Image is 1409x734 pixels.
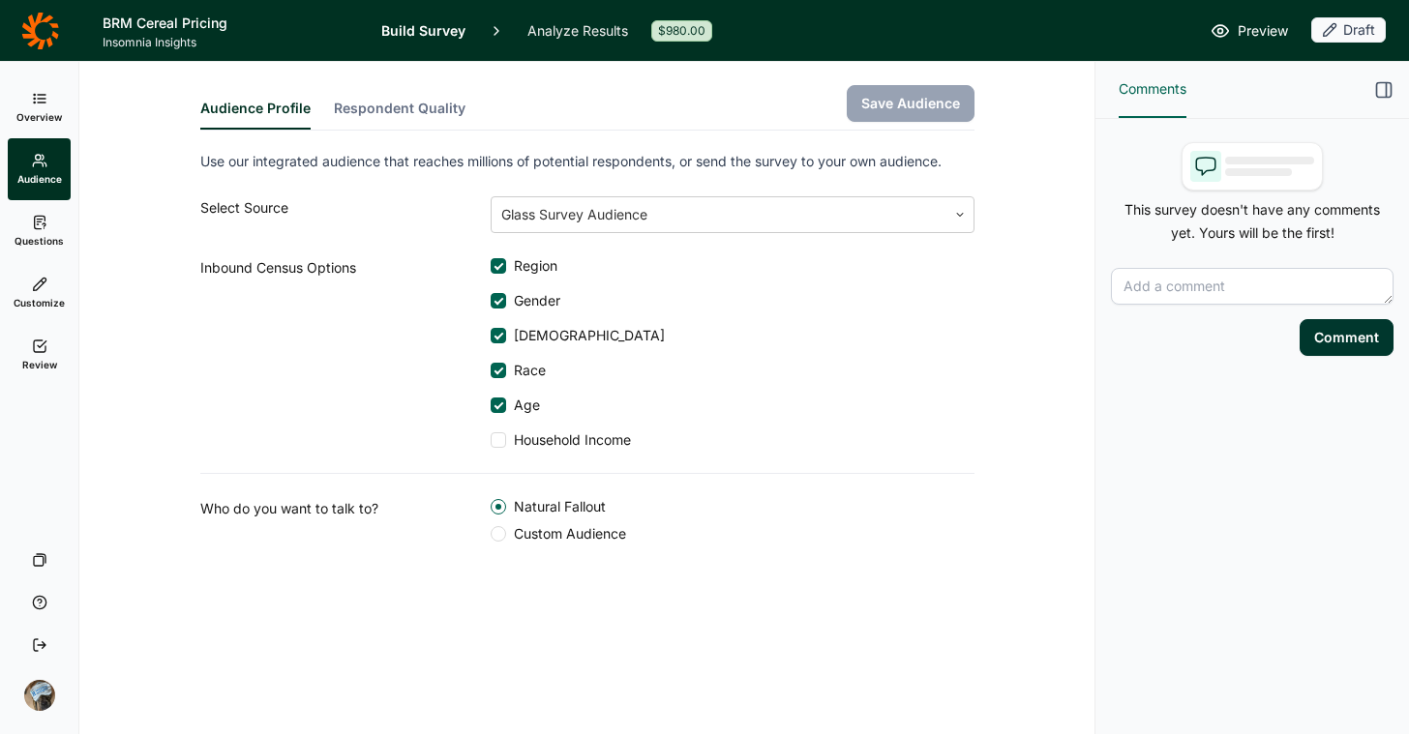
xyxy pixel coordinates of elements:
[8,324,71,386] a: Review
[334,99,465,130] button: Respondent Quality
[1300,319,1394,356] button: Comment
[506,326,665,345] span: [DEMOGRAPHIC_DATA]
[506,396,540,415] span: Age
[8,76,71,138] a: Overview
[15,234,64,248] span: Questions
[8,262,71,324] a: Customize
[200,196,491,233] div: Select Source
[506,497,606,516] span: Natural Fallout
[1238,19,1288,43] span: Preview
[506,291,560,310] span: Gender
[103,12,358,35] h1: BRM Cereal Pricing
[22,358,57,371] span: Review
[200,497,491,543] div: Who do you want to talk to?
[506,430,631,450] span: Household Income
[14,296,65,309] span: Customize
[103,35,358,50] span: Insomnia Insights
[1119,62,1186,118] button: Comments
[506,524,626,543] span: Custom Audience
[200,150,974,173] p: Use our integrated audience that reaches millions of potential respondents, or send the survey to...
[16,110,62,124] span: Overview
[1311,17,1386,43] div: Draft
[200,256,491,450] div: Inbound Census Options
[1311,17,1386,44] button: Draft
[200,99,311,118] span: Audience Profile
[24,680,55,711] img: ocn8z7iqvmiiaveqkfqd.png
[1111,198,1394,245] p: This survey doesn't have any comments yet. Yours will be the first!
[17,172,62,186] span: Audience
[847,85,974,122] button: Save Audience
[8,200,71,262] a: Questions
[1211,19,1288,43] a: Preview
[651,20,712,42] div: $980.00
[1119,77,1186,101] span: Comments
[506,361,546,380] span: Race
[8,138,71,200] a: Audience
[506,256,557,276] span: Region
